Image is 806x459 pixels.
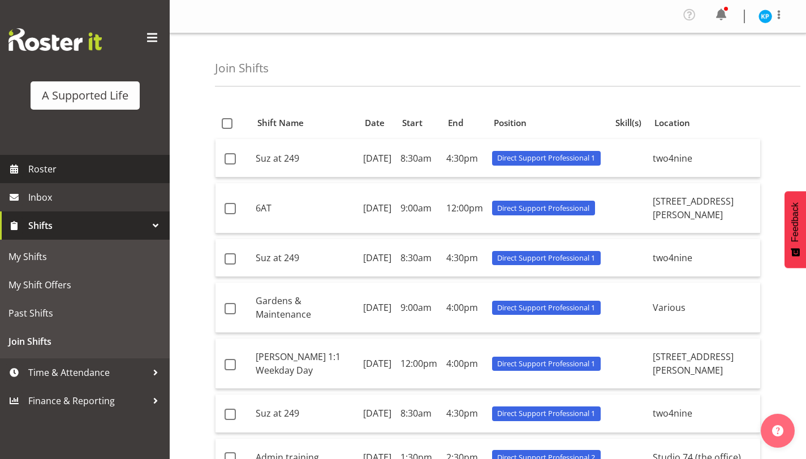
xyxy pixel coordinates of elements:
[359,339,396,389] td: [DATE]
[442,239,488,277] td: 4:30pm
[8,28,102,51] img: Rosterit website logo
[442,183,488,233] td: 12:00pm
[359,139,396,177] td: [DATE]
[8,305,161,322] span: Past Shifts
[8,333,161,350] span: Join Shifts
[497,253,595,263] span: Direct Support Professional 1
[359,283,396,333] td: [DATE]
[251,395,359,432] td: Suz at 249
[442,395,488,432] td: 4:30pm
[497,358,595,369] span: Direct Support Professional 1
[648,395,761,432] td: two4nine
[3,243,167,271] a: My Shifts
[8,276,161,293] span: My Shift Offers
[396,183,442,233] td: 9:00am
[28,217,147,234] span: Shifts
[8,248,161,265] span: My Shifts
[365,116,389,129] div: Date
[359,183,396,233] td: [DATE]
[497,408,595,419] span: Direct Support Professional 1
[442,139,488,177] td: 4:30pm
[396,239,442,277] td: 8:30am
[359,395,396,432] td: [DATE]
[497,153,595,163] span: Direct Support Professional 1
[442,283,488,333] td: 4:00pm
[28,189,164,206] span: Inbox
[396,139,442,177] td: 8:30am
[648,183,761,233] td: [STREET_ADDRESS][PERSON_NAME]
[615,116,641,129] div: Skill(s)
[648,283,761,333] td: Various
[42,87,128,104] div: A Supported Life
[215,62,269,75] h4: Join Shifts
[654,116,754,129] div: Location
[497,203,589,214] span: Direct Support Professional
[772,425,783,436] img: help-xxl-2.png
[785,191,806,268] button: Feedback - Show survey
[497,302,595,313] span: Direct Support Professional 1
[648,139,761,177] td: two4nine
[442,339,488,389] td: 4:00pm
[648,239,761,277] td: two4nine
[758,10,772,23] img: katy-pham11612.jpg
[3,299,167,327] a: Past Shifts
[402,116,435,129] div: Start
[251,283,359,333] td: Gardens & Maintenance
[790,202,800,242] span: Feedback
[396,283,442,333] td: 9:00am
[648,339,761,389] td: [STREET_ADDRESS][PERSON_NAME]
[3,327,167,356] a: Join Shifts
[494,116,602,129] div: Position
[28,364,147,381] span: Time & Attendance
[396,339,442,389] td: 12:00pm
[251,339,359,389] td: [PERSON_NAME] 1:1 Weekday Day
[257,116,352,129] div: Shift Name
[396,395,442,432] td: 8:30am
[251,239,359,277] td: Suz at 249
[359,239,396,277] td: [DATE]
[251,139,359,177] td: Suz at 249
[251,183,359,233] td: 6AT
[448,116,481,129] div: End
[3,271,167,299] a: My Shift Offers
[28,161,164,177] span: Roster
[28,392,147,409] span: Finance & Reporting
